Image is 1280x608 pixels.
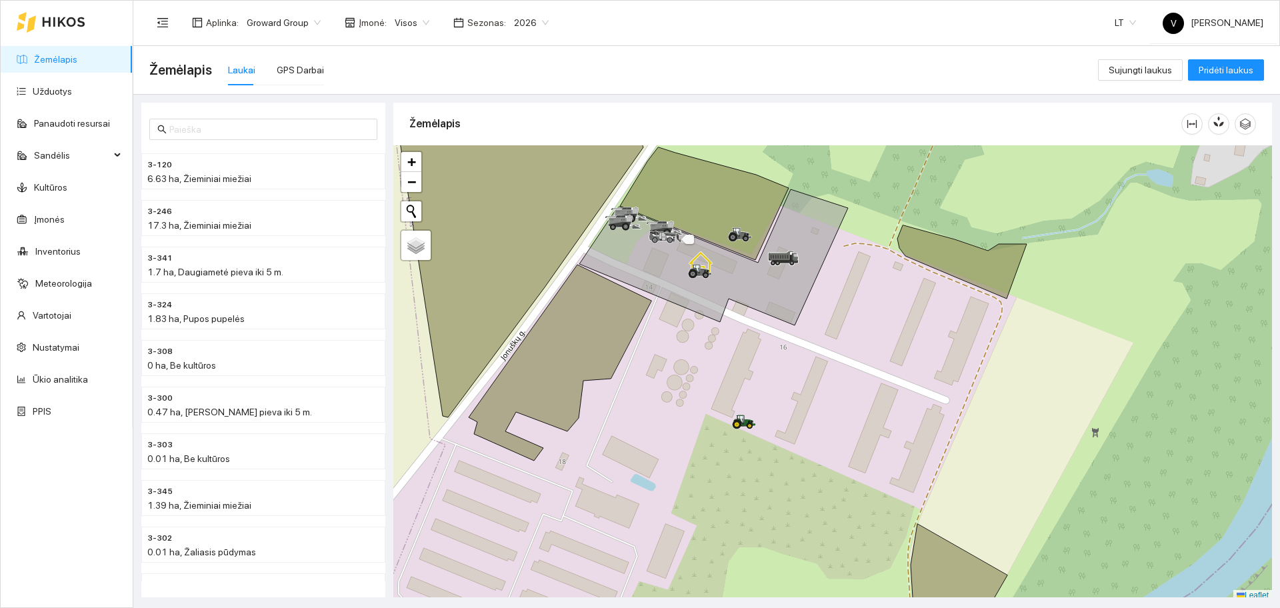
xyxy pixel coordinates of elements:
[1109,63,1172,77] span: Sujungti laukus
[453,17,464,28] span: calendar
[147,579,173,591] span: 3-088
[514,13,549,33] span: 2026
[1115,13,1136,33] span: LT
[401,172,421,192] a: Zoom out
[1163,17,1263,28] span: [PERSON_NAME]
[147,547,256,557] span: 0.01 ha, Žaliasis pūdymas
[1188,59,1264,81] button: Pridėti laukus
[34,214,65,225] a: Įmonės
[34,182,67,193] a: Kultūros
[147,267,283,277] span: 1.7 ha, Daugiametė pieva iki 5 m.
[147,299,172,311] span: 3-324
[33,310,71,321] a: Vartotojai
[147,173,251,184] span: 6.63 ha, Žieminiai miežiai
[409,105,1181,143] div: Žemėlapis
[147,220,251,231] span: 17.3 ha, Žieminiai miežiai
[192,17,203,28] span: layout
[33,374,88,385] a: Ūkio analitika
[206,15,239,30] span: Aplinka :
[401,152,421,172] a: Zoom in
[147,159,172,171] span: 3-120
[277,63,324,77] div: GPS Darbai
[147,313,245,324] span: 1.83 ha, Pupos pupelės
[345,17,355,28] span: shop
[33,406,51,417] a: PPIS
[1182,119,1202,129] span: column-width
[1181,113,1203,135] button: column-width
[149,59,212,81] span: Žemėlapis
[147,439,173,451] span: 3-303
[147,252,173,265] span: 3-341
[359,15,387,30] span: Įmonė :
[407,153,416,170] span: +
[147,407,312,417] span: 0.47 ha, [PERSON_NAME] pieva iki 5 m.
[1098,65,1183,75] a: Sujungti laukus
[395,13,429,33] span: Visos
[34,142,110,169] span: Sandėlis
[147,453,230,464] span: 0.01 ha, Be kultūros
[149,9,176,36] button: menu-fold
[1188,65,1264,75] a: Pridėti laukus
[169,122,369,137] input: Paieška
[467,15,506,30] span: Sezonas :
[35,246,81,257] a: Inventorius
[147,205,172,218] span: 3-246
[157,125,167,134] span: search
[157,17,169,29] span: menu-fold
[147,500,251,511] span: 1.39 ha, Žieminiai miežiai
[147,345,173,358] span: 3-308
[34,54,77,65] a: Žemėlapis
[33,342,79,353] a: Nustatymai
[147,485,173,498] span: 3-345
[247,13,321,33] span: Groward Group
[1098,59,1183,81] button: Sujungti laukus
[147,392,173,405] span: 3-300
[228,63,255,77] div: Laukai
[401,201,421,221] button: Initiate a new search
[147,532,172,545] span: 3-302
[35,278,92,289] a: Meteorologija
[401,231,431,260] a: Layers
[1237,591,1269,600] a: Leaflet
[1199,63,1253,77] span: Pridėti laukus
[1171,13,1177,34] span: V
[147,360,216,371] span: 0 ha, Be kultūros
[33,86,72,97] a: Užduotys
[34,118,110,129] a: Panaudoti resursai
[407,173,416,190] span: −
